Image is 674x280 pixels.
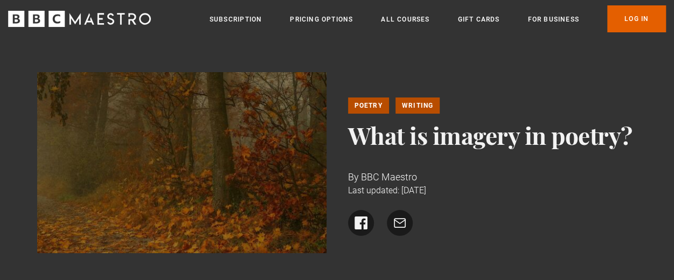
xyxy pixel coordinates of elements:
[290,14,353,25] a: Pricing Options
[457,14,499,25] a: Gift Cards
[381,14,429,25] a: All Courses
[348,122,637,148] h1: What is imagery in poetry?
[348,171,359,183] span: By
[361,171,417,183] span: BBC Maestro
[348,97,389,114] a: Poetry
[210,5,666,32] nav: Primary
[607,5,666,32] a: Log In
[527,14,579,25] a: For business
[395,97,440,114] a: Writing
[8,11,151,27] svg: BBC Maestro
[210,14,262,25] a: Subscription
[348,185,426,195] time: Last updated: [DATE]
